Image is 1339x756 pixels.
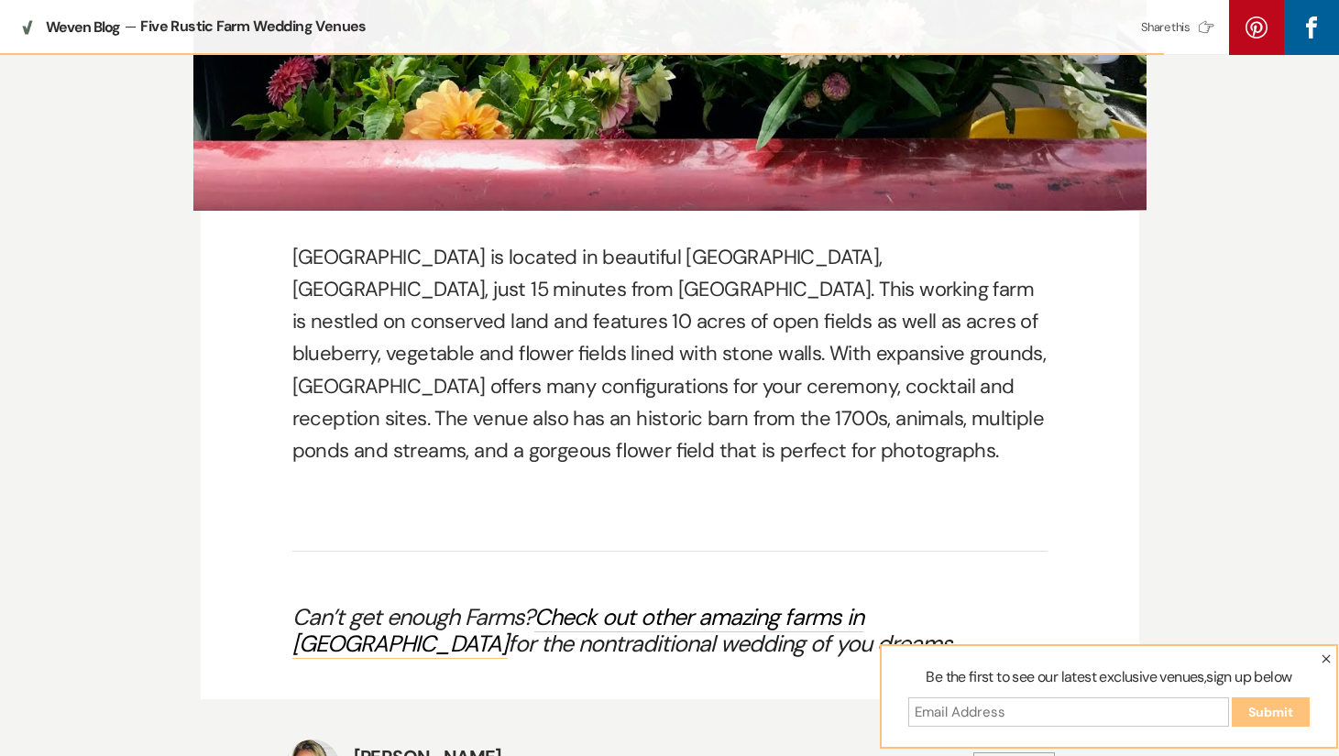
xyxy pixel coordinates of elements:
[292,241,1048,466] p: [GEOGRAPHIC_DATA] is located in beautiful [GEOGRAPHIC_DATA], [GEOGRAPHIC_DATA], just 15 minutes f...
[18,18,120,37] a: Weven Blog
[18,18,37,37] img: Weven Blog icon
[125,20,136,34] span: —
[292,602,863,659] a: Check out other amazing farms in [GEOGRAPHIC_DATA]
[1141,19,1220,36] div: Share this
[46,19,120,36] span: Weven Blog
[1206,667,1291,686] span: sign up below
[893,666,1325,697] label: Be the first to see our latest exclusive venues,
[292,602,956,659] em: Can’t get enough Farms? for the nontraditional wedding of you dreams.
[1232,697,1310,727] input: Submit
[140,17,1114,37] div: Five Rustic Farm Wedding Venues
[908,697,1229,727] input: Email Address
